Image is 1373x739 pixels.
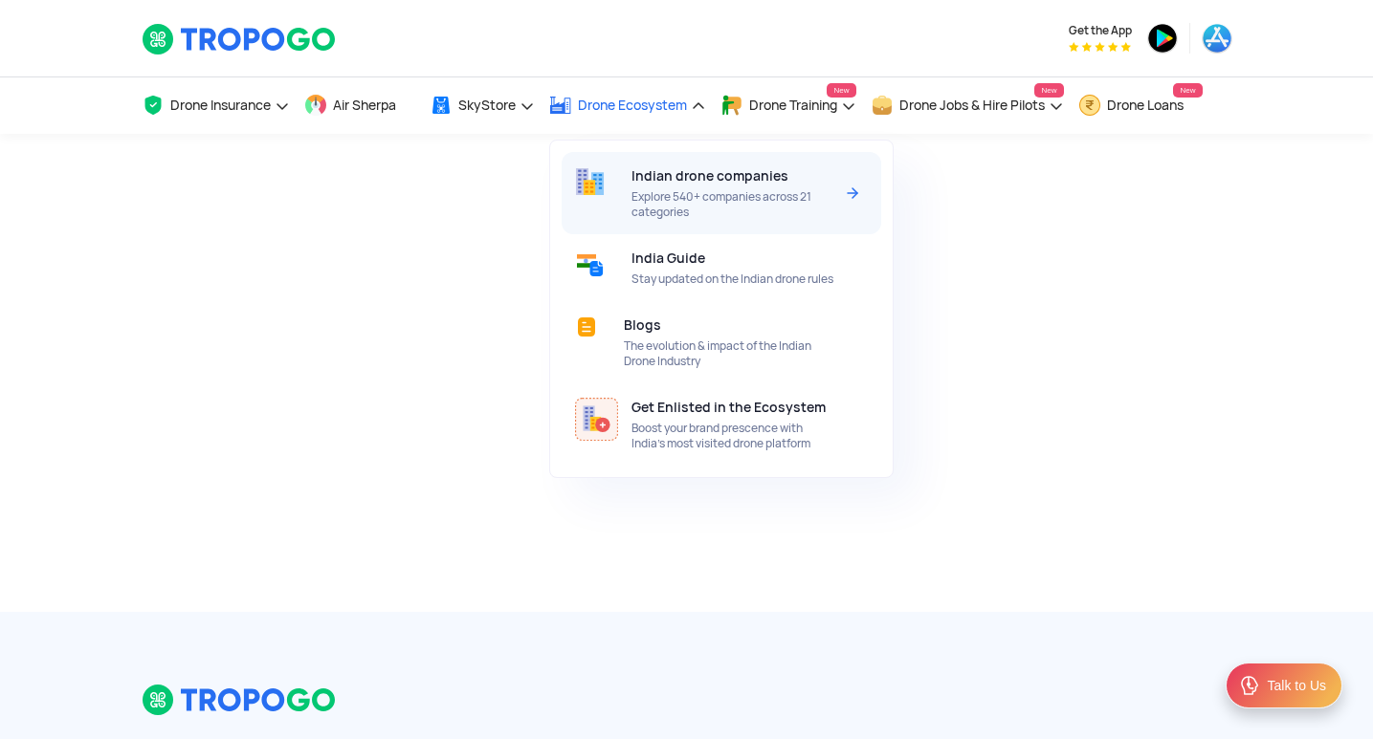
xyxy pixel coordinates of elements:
a: Air Sherpa [304,77,415,134]
span: India Guide [631,250,705,266]
span: New [1034,83,1063,98]
span: Drone Jobs & Hire Pilots [899,98,1045,113]
span: Boost your brand prescence with India’s most visited drone platform [631,421,833,451]
a: Drone Insurance [142,77,290,134]
a: Drone Jobs & Hire PilotsNew [871,77,1064,134]
img: TropoGo Logo [142,23,338,55]
span: Blogs [624,317,661,333]
img: appstore [1202,23,1232,54]
a: SkyStore [430,77,535,134]
span: New [1173,83,1202,98]
a: BlogsBlogsThe evolution & impact of the Indian Drone Industry [562,301,881,383]
img: India Guide [575,249,606,279]
img: Indian drone companies [575,166,606,197]
a: Drone Ecosystem [549,77,706,134]
img: Blogs [575,315,598,338]
span: Drone Loans [1107,98,1184,113]
span: Get the App [1069,23,1132,38]
a: Drone TrainingNew [720,77,856,134]
span: Stay updated on the Indian drone rules [631,272,833,287]
span: Explore 540+ companies across 21 categories [631,189,833,220]
span: Indian drone companies [631,168,788,184]
a: India GuideIndia GuideStay updated on the Indian drone rules [562,234,881,301]
span: Drone Insurance [170,98,271,113]
a: Indian drone companiesIndian drone companiesExplore 540+ companies across 21 categoriesArrow [562,152,881,234]
span: Drone Training [749,98,837,113]
span: SkyStore [458,98,516,113]
a: Drone LoansNew [1078,77,1203,134]
span: The evolution & impact of the Indian Drone Industry [624,338,832,369]
span: Drone Ecosystem [578,98,687,113]
img: Get Enlisted in the Ecosystem [575,398,618,441]
img: logo [142,684,338,716]
span: Get Enlisted in the Ecosystem [631,400,826,415]
span: New [827,83,855,98]
span: Air Sherpa [333,98,396,113]
img: playstore [1147,23,1178,54]
img: App Raking [1069,42,1131,52]
div: Talk to Us [1268,676,1326,695]
img: Arrow [841,182,864,205]
a: Get Enlisted in the EcosystemGet Enlisted in the EcosystemBoost your brand prescence with India’s... [562,383,881,466]
img: ic_Support.svg [1238,674,1261,697]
